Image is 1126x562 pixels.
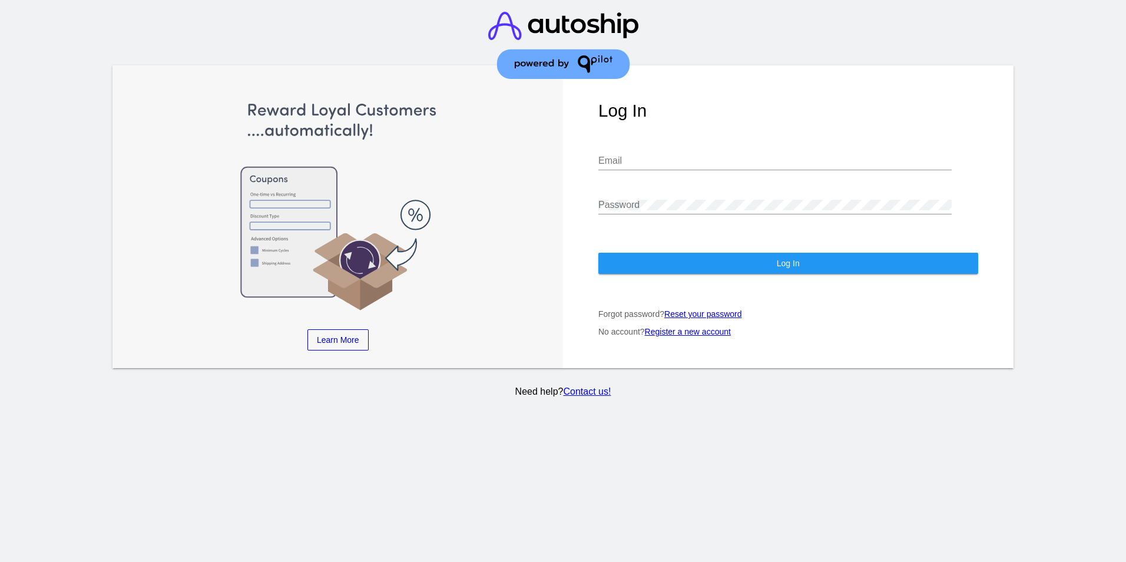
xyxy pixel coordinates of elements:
[664,309,742,319] a: Reset your password
[111,386,1015,397] p: Need help?
[307,329,369,351] a: Learn More
[598,309,978,319] p: Forgot password?
[598,253,978,274] button: Log In
[598,156,952,166] input: Email
[317,335,359,345] span: Learn More
[598,327,978,336] p: No account?
[148,101,528,312] img: Apply Coupons Automatically to Scheduled Orders with QPilot
[563,386,611,396] a: Contact us!
[598,101,978,121] h1: Log In
[645,327,731,336] a: Register a new account
[777,259,800,268] span: Log In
